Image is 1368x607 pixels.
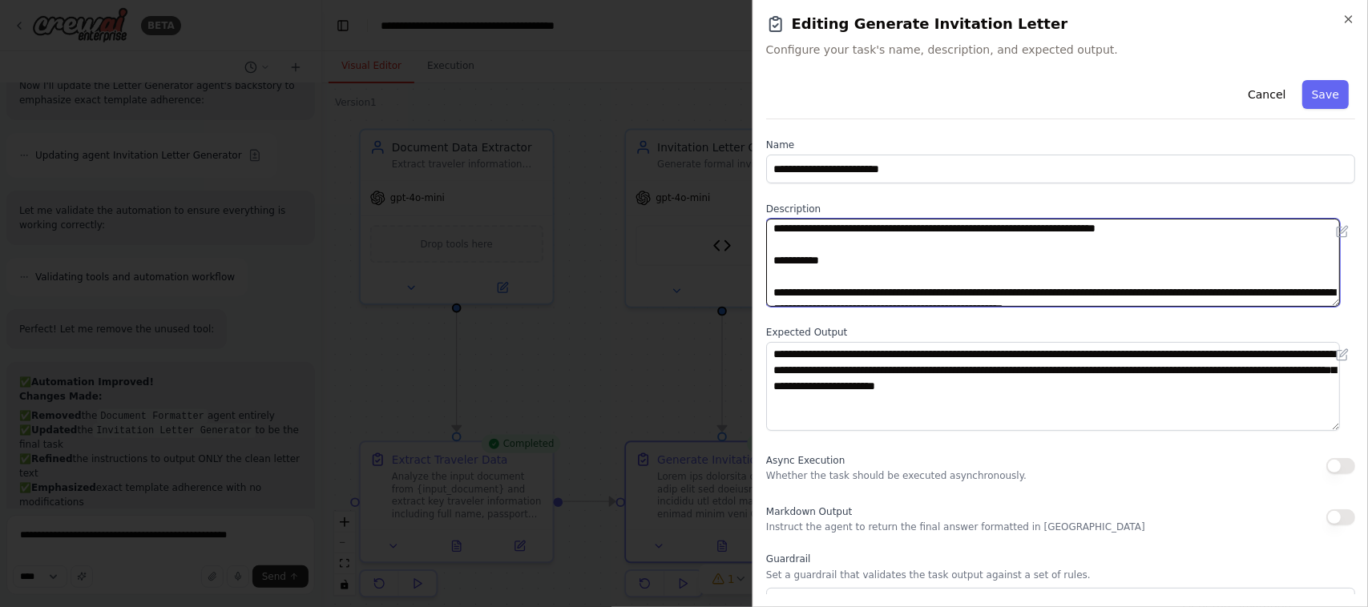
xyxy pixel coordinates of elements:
span: Configure your task's name, description, and expected output. [766,42,1355,58]
p: Instruct the agent to return the final answer formatted in [GEOGRAPHIC_DATA] [766,521,1145,533]
button: Open in editor [1333,222,1352,241]
button: Open in editor [1333,345,1352,364]
span: Markdown Output [766,506,852,517]
label: Guardrail [766,553,1355,565]
h2: Editing Generate Invitation Letter [766,13,1355,35]
label: Description [766,203,1355,215]
span: Async Execution [766,455,845,466]
p: Whether the task should be executed asynchronously. [766,469,1027,482]
p: Set a guardrail that validates the task output against a set of rules. [766,569,1355,581]
label: Expected Output [766,326,1355,339]
button: Cancel [1238,80,1295,109]
button: Save [1302,80,1349,109]
label: Name [766,139,1355,151]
